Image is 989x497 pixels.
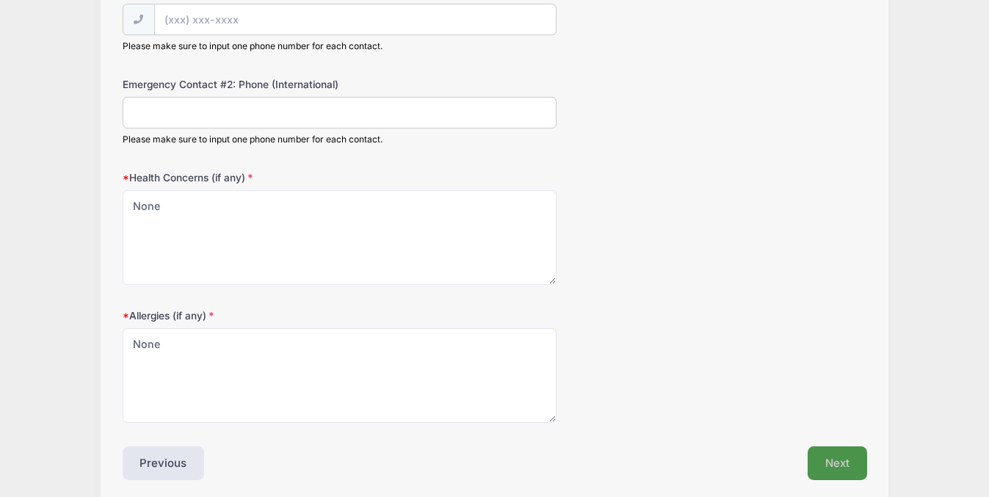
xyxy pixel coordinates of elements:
[123,308,371,323] label: Allergies (if any)
[123,133,557,146] div: Please make sure to input one phone number for each contact.
[123,190,557,285] textarea: None
[808,446,867,480] button: Next
[123,446,205,480] button: Previous
[123,40,557,53] div: Please make sure to input one phone number for each contact.
[154,4,557,35] input: (xxx) xxx-xxxx
[123,77,371,92] label: Emergency Contact #2: Phone (International)
[123,170,371,185] label: Health Concerns (if any)
[123,328,557,423] textarea: None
